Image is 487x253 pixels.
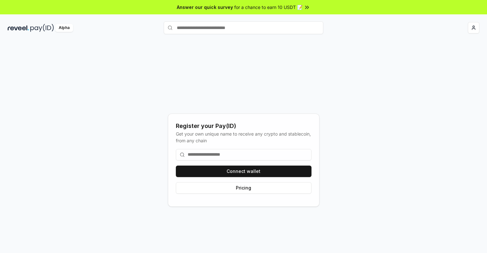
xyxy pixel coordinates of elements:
div: Alpha [55,24,73,32]
div: Get your own unique name to receive any crypto and stablecoin, from any chain [176,130,311,144]
span: Answer our quick survey [177,4,233,11]
div: Register your Pay(ID) [176,122,311,130]
button: Connect wallet [176,166,311,177]
img: reveel_dark [8,24,29,32]
span: for a chance to earn 10 USDT 📝 [234,4,303,11]
img: pay_id [30,24,54,32]
button: Pricing [176,182,311,194]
